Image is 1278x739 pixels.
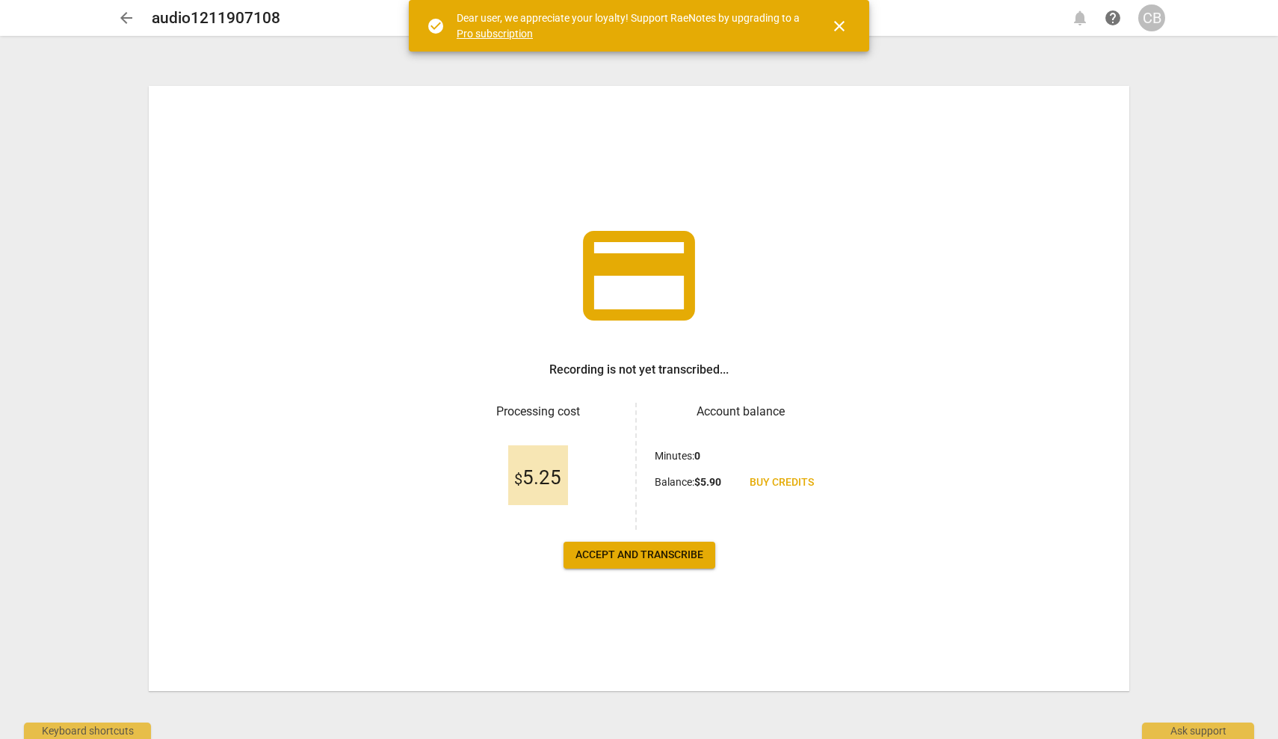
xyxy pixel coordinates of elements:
div: Ask support [1142,723,1254,739]
h3: Account balance [655,403,826,421]
span: Accept and transcribe [575,548,703,563]
b: $ 5.90 [694,476,721,488]
h3: Processing cost [452,403,623,421]
button: Close [821,8,857,44]
span: check_circle [427,17,445,35]
a: Buy credits [738,469,826,496]
span: 5.25 [514,467,561,489]
h2: audio1211907108 [152,9,280,28]
h3: Recording is not yet transcribed... [549,361,729,379]
span: Buy credits [750,475,814,490]
p: Minutes : [655,448,700,464]
span: $ [514,470,522,488]
span: close [830,17,848,35]
p: Balance : [655,474,721,490]
div: Keyboard shortcuts [24,723,151,739]
a: Help [1099,4,1126,31]
div: Dear user, we appreciate your loyalty! Support RaeNotes by upgrading to a [457,10,803,41]
a: Pro subscription [457,28,533,40]
span: arrow_back [117,9,135,27]
span: credit_card [572,208,706,343]
span: help [1104,9,1122,27]
button: CB [1138,4,1165,31]
button: Accept and transcribe [564,542,715,569]
b: 0 [694,450,700,462]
